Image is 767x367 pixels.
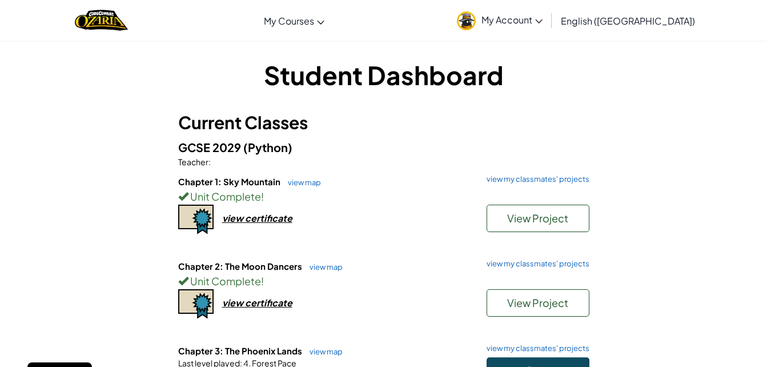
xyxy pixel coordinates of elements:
[178,110,589,135] h3: Current Classes
[222,297,292,309] div: view certificate
[507,296,568,309] span: View Project
[481,345,589,352] a: view my classmates' projects
[178,57,589,93] h1: Student Dashboard
[178,297,292,309] a: view certificate
[451,2,548,38] a: My Account
[178,345,304,356] span: Chapter 3: The Phoenix Lands
[487,205,589,232] button: View Project
[555,5,701,36] a: English ([GEOGRAPHIC_DATA])
[178,212,292,224] a: view certificate
[178,157,208,167] span: Teacher
[481,260,589,268] a: view my classmates' projects
[75,9,128,32] a: Ozaria by CodeCombat logo
[264,15,314,27] span: My Courses
[188,274,261,288] span: Unit Complete
[261,190,264,203] span: !
[481,175,589,183] a: view my classmates' projects
[261,274,264,288] span: !
[75,9,128,32] img: Home
[178,176,282,187] span: Chapter 1: Sky Mountain
[282,178,321,187] a: view map
[178,140,243,154] span: GCSE 2029
[208,157,211,167] span: :
[178,205,214,234] img: certificate-icon.png
[243,140,292,154] span: (Python)
[481,14,543,26] span: My Account
[178,289,214,319] img: certificate-icon.png
[561,15,695,27] span: English ([GEOGRAPHIC_DATA])
[188,190,261,203] span: Unit Complete
[487,289,589,317] button: View Project
[457,11,476,30] img: avatar
[304,262,343,272] a: view map
[304,347,343,356] a: view map
[178,261,304,272] span: Chapter 2: The Moon Dancers
[507,212,568,225] span: View Project
[258,5,330,36] a: My Courses
[222,212,292,224] div: view certificate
